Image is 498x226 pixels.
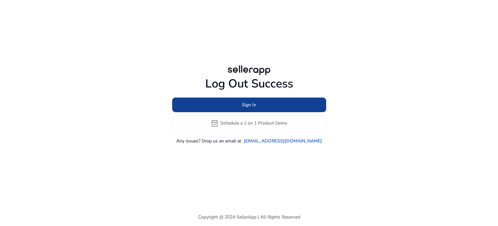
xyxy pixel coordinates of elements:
a: [EMAIL_ADDRESS][DOMAIN_NAME] [244,138,322,144]
button: event_availableSchedule a 1 on 1 Product Demo [172,115,326,131]
button: Sign In [172,98,326,112]
span: event_available [211,119,219,127]
p: Any issues? Drop us an email at [176,138,241,144]
span: Sign In [242,101,256,108]
h1: Log Out Success [172,77,326,91]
